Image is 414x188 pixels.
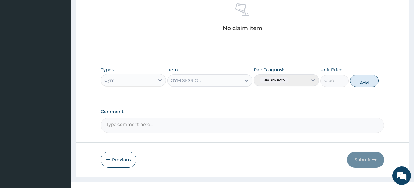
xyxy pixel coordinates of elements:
button: Submit [347,152,384,168]
div: GYM SESSION [171,77,202,84]
div: Gym [104,77,115,83]
label: Comment [101,109,384,114]
label: Types [101,67,114,72]
label: Unit Price [320,67,342,73]
button: Previous [101,152,136,168]
button: Add [350,75,379,87]
div: Minimize live chat window [101,3,116,18]
label: Item [167,67,178,73]
p: No claim item [223,25,262,31]
textarea: Type your message and hit 'Enter' [3,124,117,145]
img: d_794563401_company_1708531726252_794563401 [11,31,25,46]
span: We're online! [36,55,85,117]
div: Chat with us now [32,34,104,42]
label: Pair Diagnosis [254,67,285,73]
